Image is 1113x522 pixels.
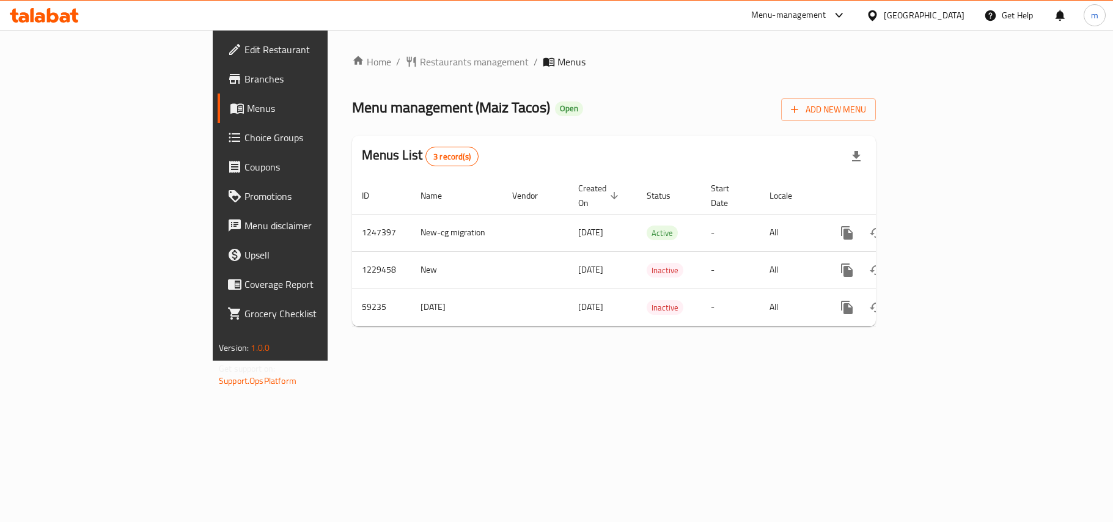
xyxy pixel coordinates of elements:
[251,340,270,356] span: 1.0.0
[555,101,583,116] div: Open
[647,301,683,315] span: Inactive
[1091,9,1098,22] span: m
[352,54,876,69] nav: breadcrumb
[411,251,502,289] td: New
[647,300,683,315] div: Inactive
[751,8,826,23] div: Menu-management
[578,299,603,315] span: [DATE]
[647,263,683,278] div: Inactive
[218,152,399,182] a: Coupons
[647,263,683,278] span: Inactive
[218,182,399,211] a: Promotions
[534,54,538,69] li: /
[862,218,891,248] button: Change Status
[244,218,389,233] span: Menu disclaimer
[832,293,862,322] button: more
[862,255,891,285] button: Change Status
[578,224,603,240] span: [DATE]
[218,64,399,94] a: Branches
[578,181,622,210] span: Created On
[578,262,603,278] span: [DATE]
[884,9,964,22] div: [GEOGRAPHIC_DATA]
[244,189,389,204] span: Promotions
[647,226,678,240] span: Active
[244,277,389,292] span: Coverage Report
[244,248,389,262] span: Upsell
[411,289,502,326] td: [DATE]
[781,98,876,121] button: Add New Menu
[218,270,399,299] a: Coverage Report
[219,340,249,356] span: Version:
[701,289,760,326] td: -
[701,214,760,251] td: -
[218,211,399,240] a: Menu disclaimer
[247,101,389,116] span: Menus
[760,214,823,251] td: All
[411,214,502,251] td: New-cg migration
[512,188,554,203] span: Vendor
[218,123,399,152] a: Choice Groups
[405,54,529,69] a: Restaurants management
[244,72,389,86] span: Branches
[862,293,891,322] button: Change Status
[701,251,760,289] td: -
[421,188,458,203] span: Name
[760,251,823,289] td: All
[362,146,479,166] h2: Menus List
[244,42,389,57] span: Edit Restaurant
[352,94,550,121] span: Menu management ( Maiz Tacos )
[218,35,399,64] a: Edit Restaurant
[244,130,389,145] span: Choice Groups
[842,142,871,171] div: Export file
[420,54,529,69] span: Restaurants management
[244,160,389,174] span: Coupons
[647,188,686,203] span: Status
[352,177,960,326] table: enhanced table
[711,181,745,210] span: Start Date
[557,54,586,69] span: Menus
[218,240,399,270] a: Upsell
[244,306,389,321] span: Grocery Checklist
[832,255,862,285] button: more
[760,289,823,326] td: All
[832,218,862,248] button: more
[218,94,399,123] a: Menus
[791,102,866,117] span: Add New Menu
[426,151,478,163] span: 3 record(s)
[362,188,385,203] span: ID
[823,177,960,215] th: Actions
[219,373,296,389] a: Support.OpsPlatform
[770,188,808,203] span: Locale
[218,299,399,328] a: Grocery Checklist
[425,147,479,166] div: Total records count
[219,361,275,377] span: Get support on:
[555,103,583,114] span: Open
